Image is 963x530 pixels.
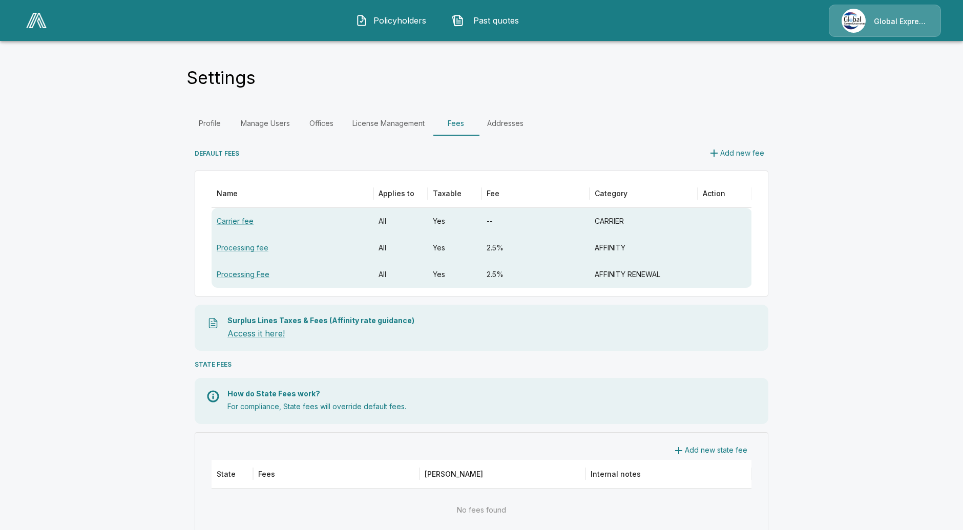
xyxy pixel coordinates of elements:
h6: STATE FEES [195,359,232,370]
div: Name [217,189,238,198]
a: Processing fee [217,243,268,252]
img: Agency Icon [842,9,866,33]
a: Fees [433,111,479,136]
div: All [373,235,427,261]
a: License Management [344,111,433,136]
button: Add new fee [704,144,768,163]
h4: Settings [186,67,256,89]
div: Internal notes [591,470,641,478]
p: How do State Fees work? [227,390,756,397]
div: [PERSON_NAME] [425,470,483,478]
div: Fees [258,470,275,478]
span: Policyholders [372,14,428,27]
img: Taxes File Icon [207,317,219,329]
img: Policyholders Icon [355,14,368,27]
div: Yes [428,208,481,235]
div: 2.5% [481,261,590,288]
div: 2.5% [481,235,590,261]
p: No fees found [457,505,506,515]
div: Settings Tabs [186,111,777,136]
a: Addresses [479,111,532,136]
div: All [373,261,427,288]
button: Policyholders IconPolicyholders [348,7,436,34]
button: Past quotes IconPast quotes [444,7,532,34]
a: Processing Fee [217,270,269,279]
div: Yes [428,235,481,261]
div: CARRIER [590,208,698,235]
img: Past quotes Icon [452,14,464,27]
div: Yes [428,261,481,288]
div: Taxable [433,189,462,198]
p: For compliance, State fees will override default fees. [227,401,756,412]
a: Profile [186,111,233,136]
div: Applies to [379,189,414,198]
div: All [373,208,427,235]
h6: DEFAULT FEES [195,148,239,159]
p: Global Express Underwriters [874,16,928,27]
div: Fee [487,189,499,198]
div: -- [481,208,590,235]
div: Category [595,189,627,198]
a: Agency IconGlobal Express Underwriters [829,5,941,37]
a: Manage Users [233,111,298,136]
a: Offices [298,111,344,136]
a: Carrier fee [217,217,254,225]
button: Add new state fee [668,441,751,460]
img: Info Icon [207,390,219,402]
div: AFFINITY [590,235,698,261]
p: Surplus Lines Taxes & Fees (Affinity rate guidance) [227,317,756,324]
div: State [217,470,236,478]
div: Action [703,189,725,198]
a: Access it here! [227,328,285,338]
img: AA Logo [26,13,47,28]
div: AFFINITY RENEWAL [590,261,698,288]
span: Past quotes [468,14,525,27]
